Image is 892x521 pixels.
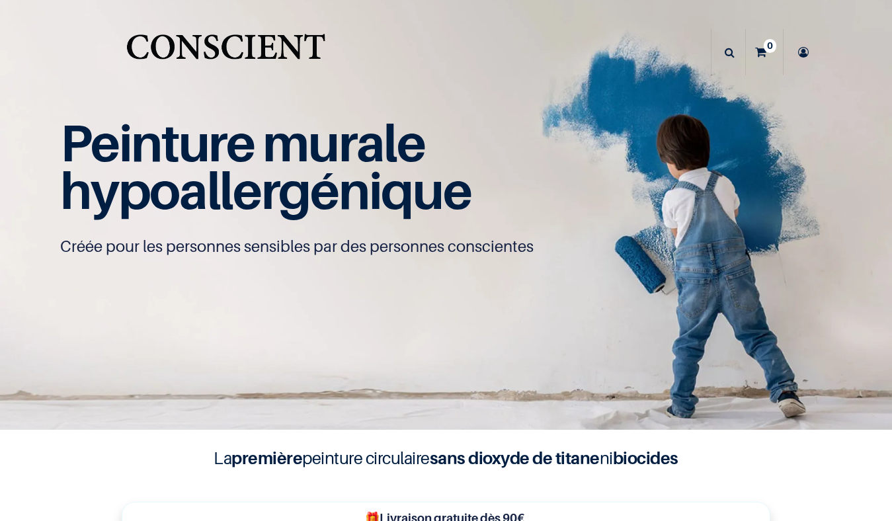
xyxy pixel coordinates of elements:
[124,26,328,79] img: Conscient
[231,448,302,468] b: première
[182,446,711,471] h4: La peinture circulaire ni
[60,236,831,257] p: Créée pour les personnes sensibles par des personnes conscientes
[430,448,600,468] b: sans dioxyde de titane
[60,112,425,173] span: Peinture murale
[124,26,328,79] a: Logo of Conscient
[613,448,678,468] b: biocides
[764,39,776,52] sup: 0
[746,29,783,75] a: 0
[60,159,471,221] span: hypoallergénique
